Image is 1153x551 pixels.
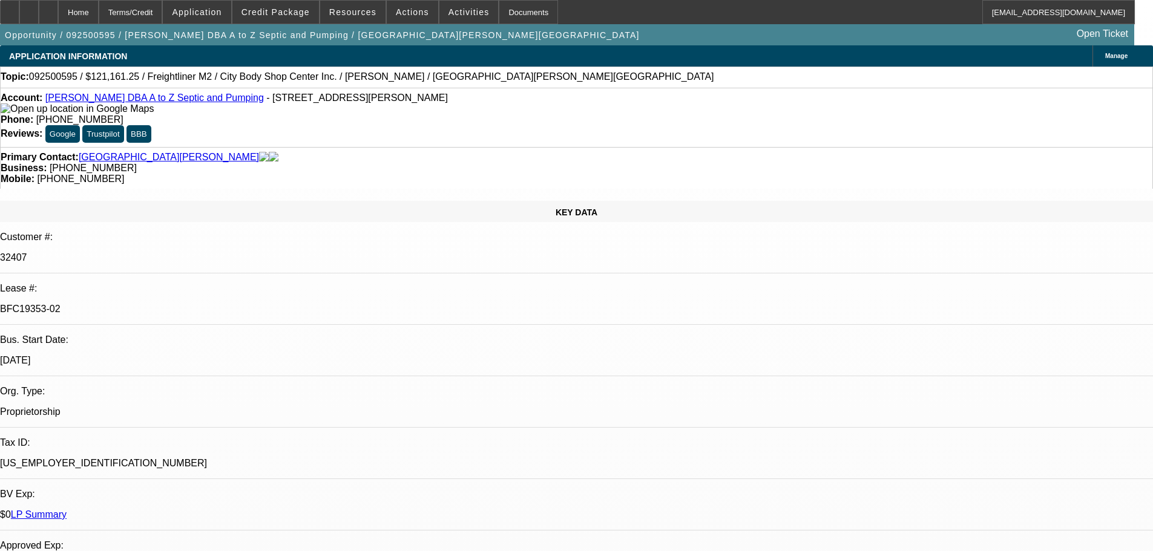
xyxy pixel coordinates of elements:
span: [PHONE_NUMBER] [37,174,124,184]
a: Open Ticket [1072,24,1133,44]
span: Actions [396,7,429,17]
span: Activities [448,7,490,17]
a: [PERSON_NAME] DBA A to Z Septic and Pumping [45,93,264,103]
strong: Topic: [1,71,29,82]
button: Application [163,1,231,24]
strong: Phone: [1,114,33,125]
img: Open up location in Google Maps [1,103,154,114]
img: linkedin-icon.png [269,152,278,163]
span: KEY DATA [556,207,597,217]
strong: Business: [1,163,47,173]
span: [PHONE_NUMBER] [50,163,137,173]
span: [PHONE_NUMBER] [36,114,123,125]
a: [GEOGRAPHIC_DATA][PERSON_NAME] [79,152,259,163]
span: - [STREET_ADDRESS][PERSON_NAME] [266,93,448,103]
button: Credit Package [232,1,319,24]
strong: Account: [1,93,42,103]
strong: Reviews: [1,128,42,139]
button: Resources [320,1,386,24]
span: Credit Package [241,7,310,17]
span: Manage [1105,53,1128,59]
strong: Mobile: [1,174,34,184]
a: LP Summary [11,509,67,520]
button: Trustpilot [82,125,123,143]
button: Google [45,125,80,143]
span: Opportunity / 092500595 / [PERSON_NAME] DBA A to Z Septic and Pumping / [GEOGRAPHIC_DATA][PERSON_... [5,30,640,40]
span: Resources [329,7,376,17]
button: Activities [439,1,499,24]
span: Application [172,7,222,17]
span: APPLICATION INFORMATION [9,51,127,61]
img: facebook-icon.png [259,152,269,163]
strong: Primary Contact: [1,152,79,163]
span: 092500595 / $121,161.25 / Freightliner M2 / City Body Shop Center Inc. / [PERSON_NAME] / [GEOGRAP... [29,71,714,82]
button: Actions [387,1,438,24]
button: BBB [126,125,151,143]
a: View Google Maps [1,103,154,114]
